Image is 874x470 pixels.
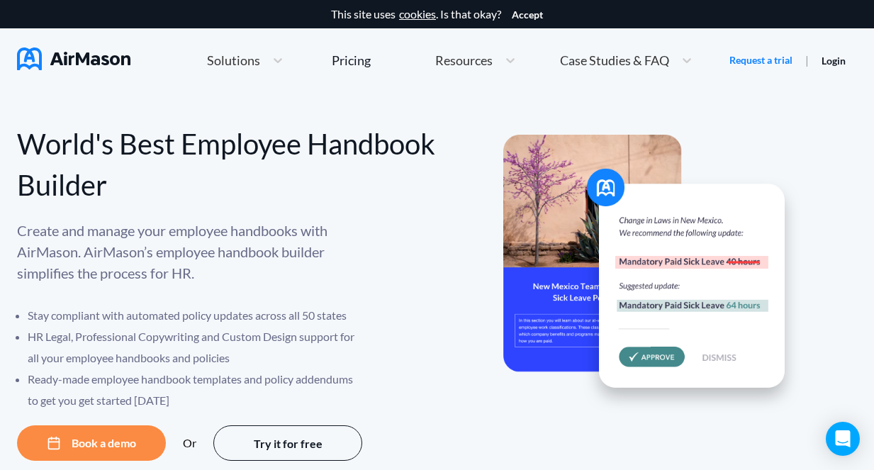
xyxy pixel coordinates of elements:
[17,47,130,70] img: AirMason Logo
[207,54,260,67] span: Solutions
[512,9,543,21] button: Accept cookies
[822,55,846,67] a: Login
[729,53,792,67] a: Request a trial
[28,305,364,326] li: Stay compliant with automated policy updates across all 50 states
[332,54,371,67] div: Pricing
[183,437,196,449] div: Or
[17,123,437,206] div: World's Best Employee Handbook Builder
[213,425,362,461] button: Try it for free
[826,422,860,456] div: Open Intercom Messenger
[28,326,364,369] li: HR Legal, Professional Copywriting and Custom Design support for all your employee handbooks and ...
[805,53,809,67] span: |
[435,54,493,67] span: Resources
[503,135,801,413] img: hero-banner
[399,8,436,21] a: cookies
[28,369,364,411] li: Ready-made employee handbook templates and policy addendums to get you get started [DATE]
[17,425,166,461] button: Book a demo
[560,54,669,67] span: Case Studies & FAQ
[17,220,364,284] p: Create and manage your employee handbooks with AirMason. AirMason’s employee handbook builder sim...
[332,47,371,73] a: Pricing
